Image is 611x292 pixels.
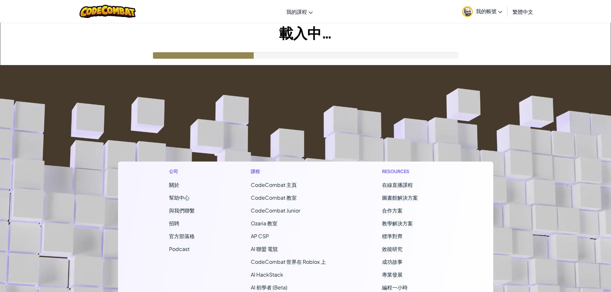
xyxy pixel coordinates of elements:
[251,284,287,291] a: AI 初學者 (Beta)
[459,1,505,21] a: 我的帳號
[382,181,413,188] a: 在線直播課程
[169,207,195,214] span: 與我們聯繫
[251,194,297,201] a: CodeCombat 教室
[382,194,418,201] a: 圖書館解決方案
[251,246,278,252] a: AI 聯盟 電競
[0,23,611,43] h1: 載入中…
[382,207,403,214] a: 合作方案
[476,8,502,14] span: 我的帳號
[382,220,413,227] a: 教學解決方案
[513,8,533,15] span: 繁體中文
[382,258,403,265] a: 成功故事
[251,168,326,175] h1: 課程
[382,168,442,175] h1: Resources
[169,194,190,201] a: 幫助中心
[251,271,283,278] a: AI HackStack
[382,246,403,252] a: 效能研究
[169,233,195,239] a: 官方部落格
[169,168,195,175] h1: 公司
[382,271,403,278] a: 專業發展
[382,233,403,239] a: 標準對齊
[382,284,408,291] a: 編程一小時
[251,233,269,239] a: AP CSP
[169,246,190,252] a: Podcast
[283,3,316,20] a: 我的課程
[80,5,136,18] img: CodeCombat logo
[251,207,300,214] a: CodeCombat Junior
[251,181,297,188] span: CodeCombat 主頁
[251,258,326,265] a: CodeCombat 世界在 Roblox 上
[169,181,179,188] a: 關於
[286,8,307,15] span: 我的課程
[509,3,536,20] a: 繁體中文
[462,6,473,17] img: avatar
[251,220,277,227] a: Ozaria 教室
[169,220,179,227] a: 招聘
